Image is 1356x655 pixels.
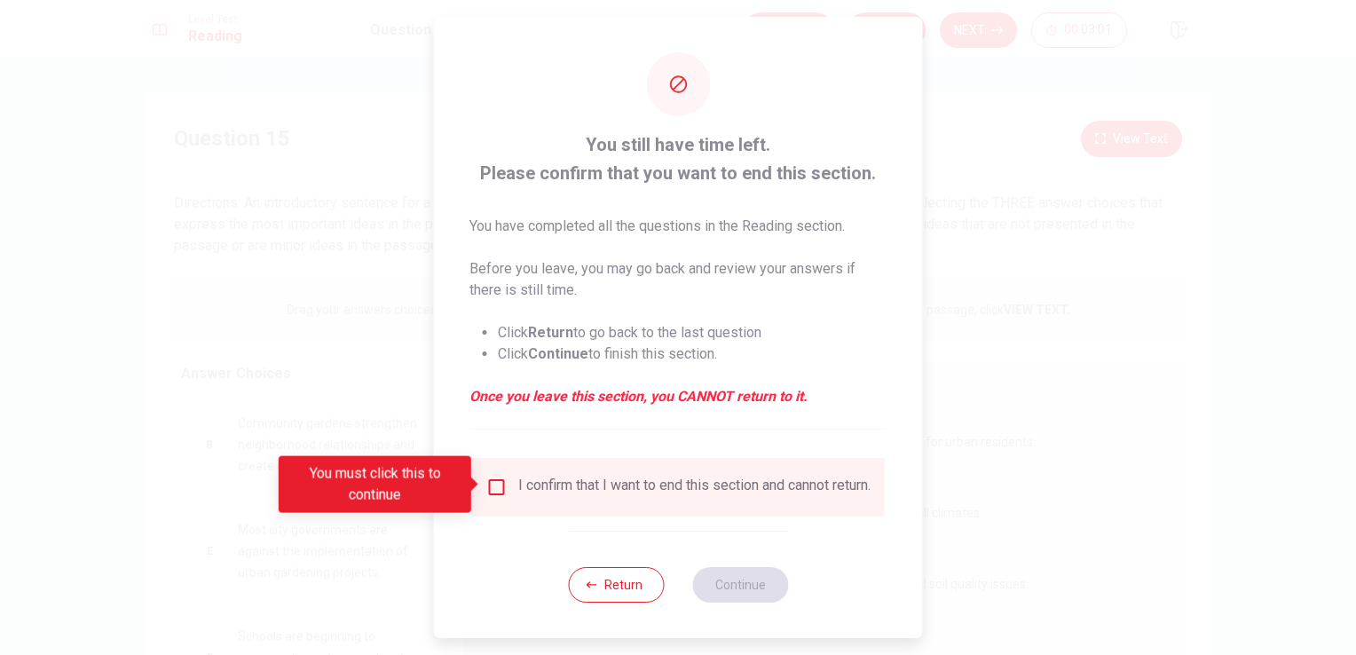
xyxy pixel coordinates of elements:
[469,216,887,237] p: You have completed all the questions in the Reading section.
[469,130,887,187] span: You still have time left. Please confirm that you want to end this section.
[528,345,588,362] strong: Continue
[469,386,887,407] em: Once you leave this section, you CANNOT return to it.
[528,324,573,341] strong: Return
[518,477,871,498] div: I confirm that I want to end this section and cannot return.
[279,456,471,513] div: You must click this to continue
[469,258,887,301] p: Before you leave, you may go back and review your answers if there is still time.
[568,567,664,603] button: Return
[692,567,788,603] button: Continue
[486,477,508,498] span: You must click this to continue
[498,343,887,365] li: Click to finish this section.
[498,322,887,343] li: Click to go back to the last question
